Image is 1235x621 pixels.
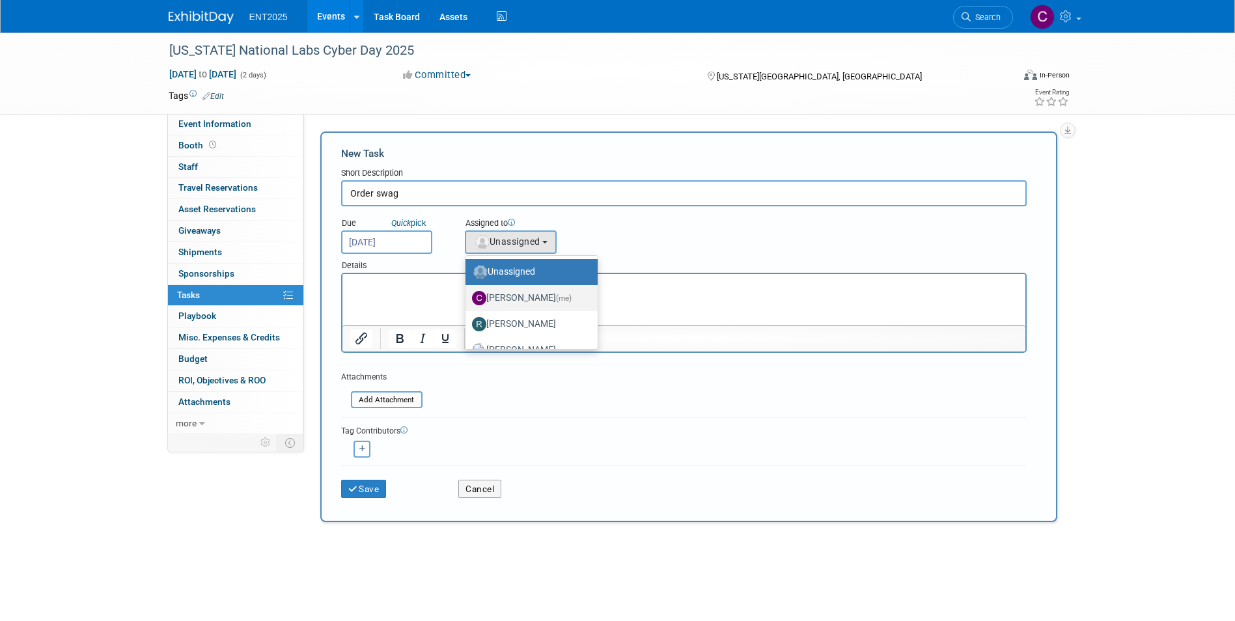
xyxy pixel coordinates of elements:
button: Insert/edit link [350,329,372,348]
div: Assigned to [465,217,622,230]
div: Tag Contributors [341,423,1027,437]
span: Booth [178,140,219,150]
button: Unassigned [465,230,557,254]
img: C.jpg [472,291,486,305]
a: Travel Reservations [168,178,303,199]
img: Unassigned-User-Icon.png [473,265,488,279]
a: Staff [168,157,303,178]
a: ROI, Objectives & ROO [168,370,303,391]
td: Tags [169,89,224,102]
span: Staff [178,161,198,172]
div: [US_STATE] National Labs Cyber Day 2025 [165,39,993,62]
span: ROI, Objectives & ROO [178,375,266,385]
img: Colleen Mueller [1030,5,1055,29]
a: Search [953,6,1013,29]
a: Budget [168,349,303,370]
button: Underline [434,329,456,348]
span: Playbook [178,310,216,321]
div: In-Person [1039,70,1070,80]
span: Sponsorships [178,268,234,279]
input: Due Date [341,230,432,254]
button: Committed [398,68,476,82]
span: [US_STATE][GEOGRAPHIC_DATA], [GEOGRAPHIC_DATA] [717,72,922,81]
span: ENT2025 [249,12,288,22]
span: Asset Reservations [178,204,256,214]
div: Event Format [936,68,1070,87]
button: Save [341,480,387,498]
span: Travel Reservations [178,182,258,193]
a: Attachments [168,392,303,413]
span: Budget [178,353,208,364]
a: Sponsorships [168,264,303,284]
label: [PERSON_NAME] [472,314,585,335]
span: Search [971,12,1001,22]
a: Giveaways [168,221,303,241]
img: Format-Inperson.png [1024,70,1037,80]
span: Event Information [178,118,251,129]
span: Unassigned [474,236,540,247]
div: Due [341,217,445,230]
a: more [168,413,303,434]
img: R.jpg [472,317,486,331]
div: Short Description [341,167,1027,180]
img: ExhibitDay [169,11,234,24]
button: Cancel [458,480,501,498]
a: Edit [202,92,224,101]
span: Shipments [178,247,222,257]
a: Quickpick [389,217,428,228]
span: (me) [556,294,572,303]
span: [DATE] [DATE] [169,68,237,80]
div: Attachments [341,372,423,383]
span: (2 days) [239,71,266,79]
span: Booth not reserved yet [206,140,219,150]
a: Misc. Expenses & Credits [168,327,303,348]
label: [PERSON_NAME] [472,288,585,309]
span: to [197,69,209,79]
div: Event Rating [1034,89,1069,96]
button: Italic [411,329,434,348]
button: Bold [389,329,411,348]
input: Name of task or a short description [341,180,1027,206]
a: Asset Reservations [168,199,303,220]
a: Playbook [168,306,303,327]
i: Quick [391,218,411,228]
td: Toggle Event Tabs [277,434,303,451]
span: Giveaways [178,225,221,236]
a: Booth [168,135,303,156]
td: Personalize Event Tab Strip [255,434,277,451]
iframe: Rich Text Area [342,274,1025,325]
label: Unassigned [472,262,585,283]
span: Misc. Expenses & Credits [178,332,280,342]
div: New Task [341,146,1027,161]
a: Tasks [168,285,303,306]
a: Event Information [168,114,303,135]
span: more [176,418,197,428]
span: Tasks [177,290,200,300]
label: [PERSON_NAME] [472,340,585,361]
span: Attachments [178,396,230,407]
a: Shipments [168,242,303,263]
div: Details [341,254,1027,273]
